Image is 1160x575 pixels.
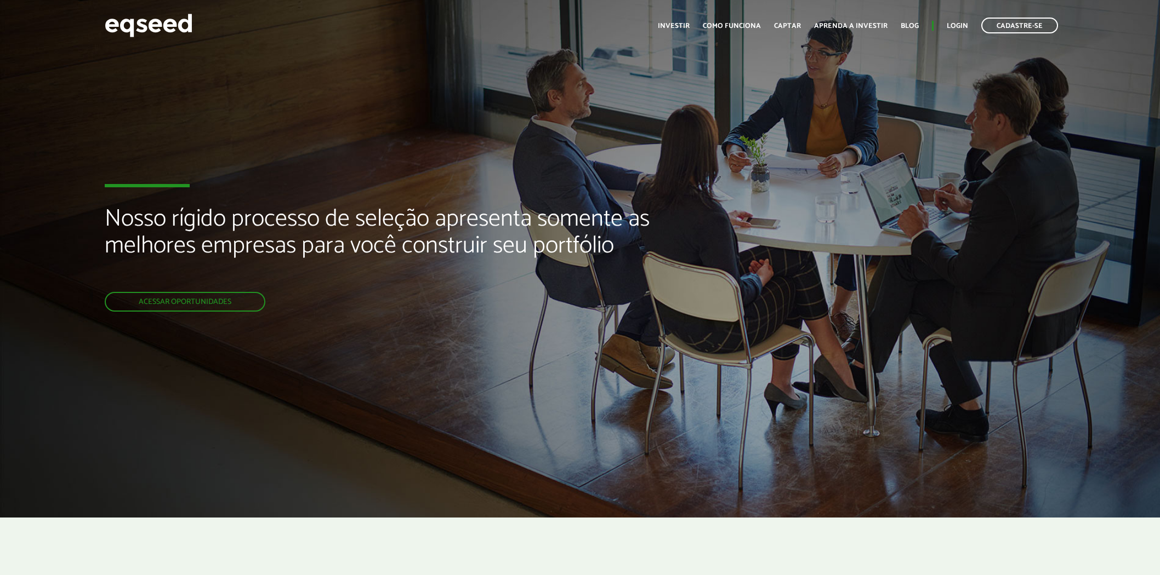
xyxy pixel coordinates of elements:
a: Como funciona [703,22,761,30]
a: Captar [774,22,801,30]
a: Aprenda a investir [814,22,888,30]
a: Blog [901,22,919,30]
h2: Nosso rígido processo de seleção apresenta somente as melhores empresas para você construir seu p... [105,206,668,292]
a: Investir [658,22,690,30]
a: Login [947,22,968,30]
a: Acessar oportunidades [105,292,265,312]
a: Cadastre-se [981,18,1058,33]
img: EqSeed [105,11,192,40]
